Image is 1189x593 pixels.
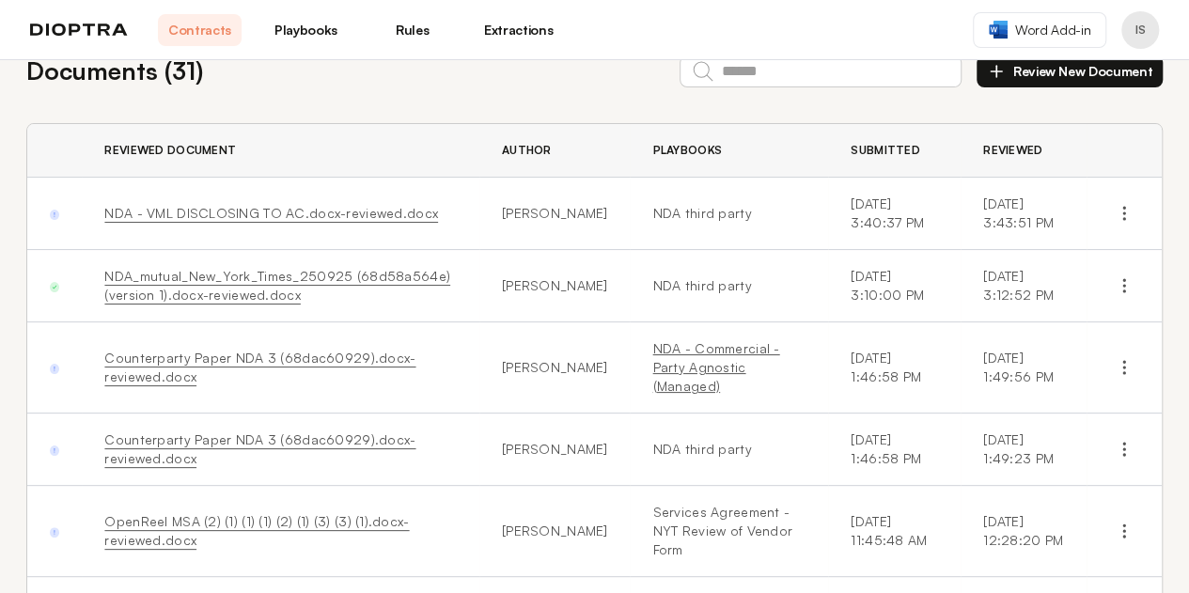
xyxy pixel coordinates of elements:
td: [DATE] 1:46:58 PM [828,322,961,414]
button: Profile menu [1121,11,1159,49]
img: Done [50,527,59,537]
a: NDA - VML DISCLOSING TO AC.docx-reviewed.docx [104,205,438,221]
td: [DATE] 3:40:37 PM [828,178,961,250]
a: Rules [370,14,454,46]
th: Playbooks [630,124,828,178]
img: Done [50,364,59,373]
button: Review New Document [977,55,1163,87]
td: [DATE] 12:28:20 PM [961,486,1087,577]
a: NDA third party [652,440,806,459]
a: OpenReel MSA (2) (1) (1) (1) (2) (1) (3) (3) (1).docx-reviewed.docx [104,513,409,548]
img: Done [50,282,59,291]
td: [PERSON_NAME] [479,178,631,250]
td: [DATE] 3:43:51 PM [961,178,1087,250]
a: Word Add-in [973,12,1106,48]
td: [DATE] 11:45:48 AM [828,486,961,577]
span: Word Add-in [1015,21,1090,39]
a: NDA third party [652,204,806,223]
a: Contracts [158,14,242,46]
img: logo [30,23,128,37]
img: Done [50,445,59,455]
td: [PERSON_NAME] [479,250,631,322]
td: [DATE] 1:49:23 PM [961,414,1087,486]
td: [PERSON_NAME] [479,486,631,577]
a: Playbooks [264,14,348,46]
a: NDA third party [652,276,806,295]
th: Reviewed Document [82,124,478,178]
img: Done [50,210,59,219]
td: [DATE] 1:46:58 PM [828,414,961,486]
a: NDA - Commercial - Party Agnostic (Managed) [652,339,806,396]
td: [DATE] 1:49:56 PM [961,322,1087,414]
h2: Documents ( 31 ) [26,53,203,89]
a: NDA_mutual_New_York_Times_250925 (68d58a564e) (version 1).docx-reviewed.docx [104,268,450,303]
td: [DATE] 3:10:00 PM [828,250,961,322]
th: Reviewed [961,124,1087,178]
a: Extractions [477,14,560,46]
td: [PERSON_NAME] [479,414,631,486]
th: Submitted [828,124,961,178]
td: [DATE] 3:12:52 PM [961,250,1087,322]
a: Services Agreement - NYT Review of Vendor Form [652,503,806,559]
a: Counterparty Paper NDA 3 (68dac60929).docx-reviewed.docx [104,431,415,466]
a: Counterparty Paper NDA 3 (68dac60929).docx-reviewed.docx [104,350,415,384]
img: word [989,21,1008,39]
th: Author [479,124,631,178]
td: [PERSON_NAME] [479,322,631,414]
